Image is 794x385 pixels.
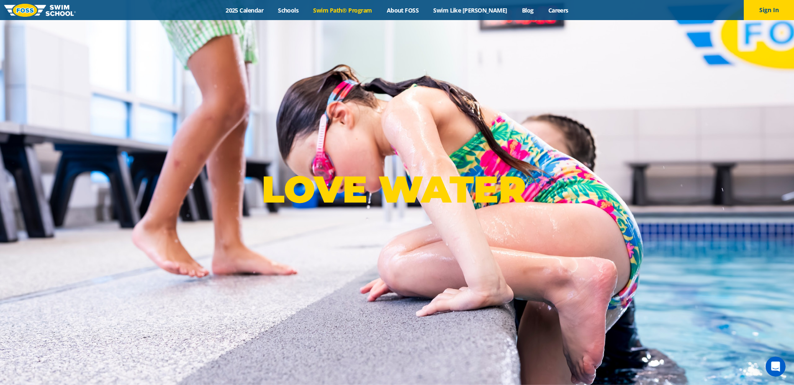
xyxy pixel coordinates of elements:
img: FOSS Swim School Logo [4,4,76,17]
iframe: Intercom live chat [766,357,786,377]
a: Swim Like [PERSON_NAME] [426,6,515,14]
sup: ® [526,175,532,186]
a: Schools [271,6,306,14]
a: Swim Path® Program [306,6,379,14]
a: 2025 Calendar [218,6,271,14]
a: Blog [514,6,541,14]
p: LOVE WATER [262,167,532,212]
a: Careers [541,6,576,14]
a: About FOSS [379,6,426,14]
